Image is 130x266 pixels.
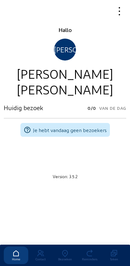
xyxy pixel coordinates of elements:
span: 0/0 [88,104,96,113]
div: Home [4,257,28,261]
a: Reminders [77,247,102,264]
div: [PERSON_NAME] [54,39,76,61]
div: Hallo [4,26,126,34]
div: Taken [102,257,126,261]
div: Reminders [77,257,102,261]
a: Contact [28,247,53,264]
a: Bezoeken [53,247,77,264]
div: Bezoeken [53,257,77,261]
a: Home [4,247,28,264]
a: Taken [102,247,126,264]
div: Contact [28,257,53,261]
div: [PERSON_NAME] [4,81,126,97]
span: Je hebt vandaag geen bezoekers [33,127,107,133]
h3: Huidig bezoek [4,104,43,111]
span: Van de dag [99,104,126,113]
mat-icon: help_outline [24,126,31,134]
small: Version: 3.5.2 [53,174,78,179]
div: [PERSON_NAME] [4,66,126,81]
